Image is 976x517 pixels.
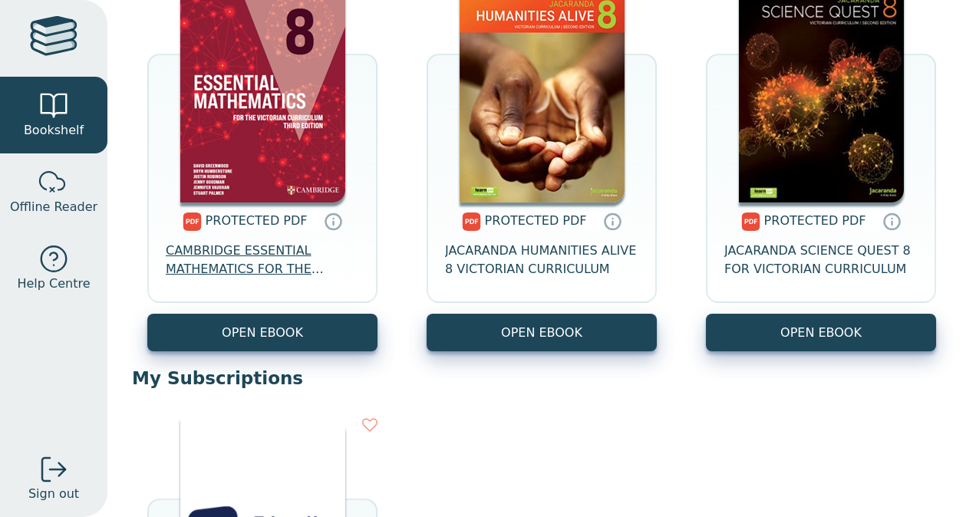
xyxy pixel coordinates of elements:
span: JACARANDA HUMANITIES ALIVE 8 VICTORIAN CURRICULUM [445,242,638,278]
a: Protected PDFs cannot be printed, copied or shared. They can be accessed online through Education... [603,212,622,230]
a: OPEN EBOOK [706,314,936,351]
span: JACARANDA SCIENCE QUEST 8 FOR VICTORIAN CURRICULUM [724,242,918,278]
span: PROTECTED PDF [206,213,308,228]
span: Offline Reader [10,198,97,216]
a: Protected PDFs cannot be printed, copied or shared. They can be accessed online through Education... [324,212,342,230]
span: PROTECTED PDF [485,213,587,228]
img: pdf.svg [183,212,202,231]
span: CAMBRIDGE ESSENTIAL MATHEMATICS FOR THE VICTORIAN CURRICULUM YEAR 8 3E [166,242,359,278]
span: PROTECTED PDF [764,213,866,228]
span: Help Centre [17,275,90,293]
p: My Subscriptions [132,367,951,390]
img: pdf.svg [741,212,760,231]
img: pdf.svg [462,212,481,231]
a: OPEN EBOOK [427,314,657,351]
a: OPEN EBOOK [147,314,378,351]
span: Sign out [28,485,79,503]
span: Bookshelf [24,121,84,140]
a: Protected PDFs cannot be printed, copied or shared. They can be accessed online through Education... [882,212,901,230]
